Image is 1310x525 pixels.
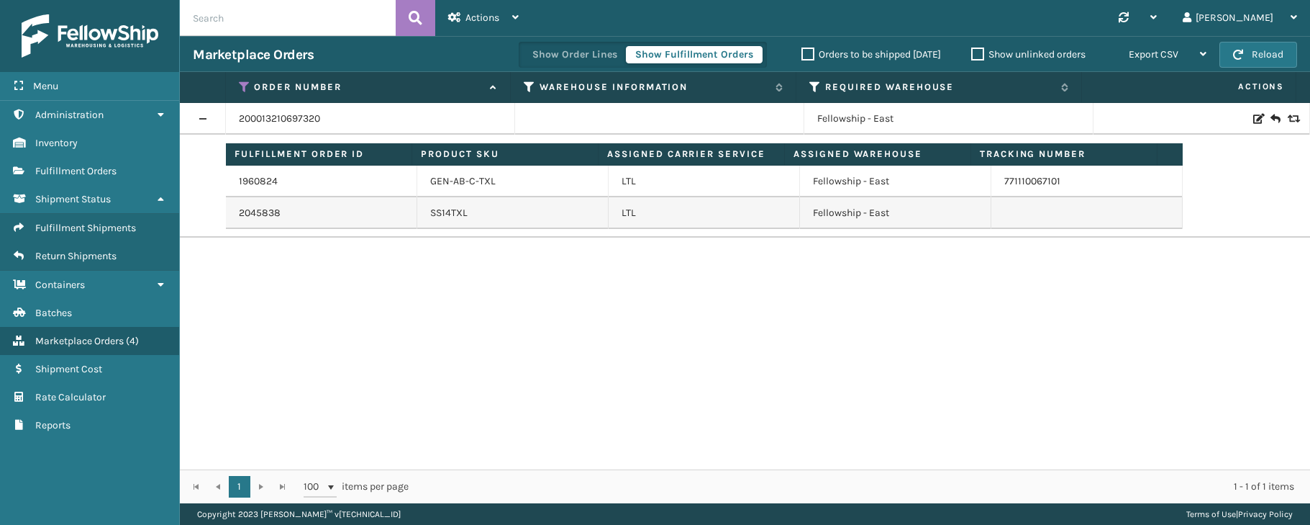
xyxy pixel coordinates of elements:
[239,206,281,220] a: 2045838
[254,81,483,94] label: Order Number
[1129,48,1178,60] span: Export CSV
[417,197,609,229] td: SS14TXL
[239,174,278,189] a: 1960824
[793,148,962,161] label: Assigned Warehouse
[197,503,401,525] p: Copyright 2023 [PERSON_NAME]™ v [TECHNICAL_ID]
[35,109,104,121] span: Administration
[35,419,70,431] span: Reports
[609,166,800,197] td: LTL
[540,81,768,94] label: Warehouse Information
[1186,509,1236,519] a: Terms of Use
[235,148,403,161] label: Fulfillment Order ID
[609,197,800,229] td: LTL
[239,112,320,126] a: 200013210697320
[825,81,1054,94] label: Required Warehouse
[607,148,775,161] label: Assigned Carrier Service
[33,80,58,92] span: Menu
[1270,112,1279,126] i: Create Return Label
[35,335,124,347] span: Marketplace Orders
[35,391,106,403] span: Rate Calculator
[35,279,85,291] span: Containers
[1238,509,1293,519] a: Privacy Policy
[465,12,499,24] span: Actions
[35,250,117,262] span: Return Shipments
[35,193,111,205] span: Shipment Status
[804,103,1093,135] td: Fellowship - East
[229,476,250,498] a: 1
[980,148,1148,161] label: Tracking Number
[35,307,72,319] span: Batches
[35,137,78,149] span: Inventory
[1086,75,1293,99] span: Actions
[1253,114,1262,124] i: Edit
[429,480,1294,494] div: 1 - 1 of 1 items
[35,165,117,177] span: Fulfillment Orders
[35,363,102,375] span: Shipment Cost
[304,480,325,494] span: 100
[417,166,609,197] td: GEN-AB-C-TXL
[1219,42,1297,68] button: Reload
[35,222,136,234] span: Fulfillment Shipments
[1186,503,1293,525] div: |
[126,335,139,347] span: ( 4 )
[800,166,991,197] td: Fellowship - East
[421,148,589,161] label: Product SKU
[971,48,1086,60] label: Show unlinked orders
[991,166,1183,197] td: 771110067101
[304,476,409,498] span: items per page
[626,46,763,63] button: Show Fulfillment Orders
[523,46,627,63] button: Show Order Lines
[1288,114,1296,124] i: Replace
[193,46,314,63] h3: Marketplace Orders
[22,14,158,58] img: logo
[800,197,991,229] td: Fellowship - East
[801,48,941,60] label: Orders to be shipped [DATE]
